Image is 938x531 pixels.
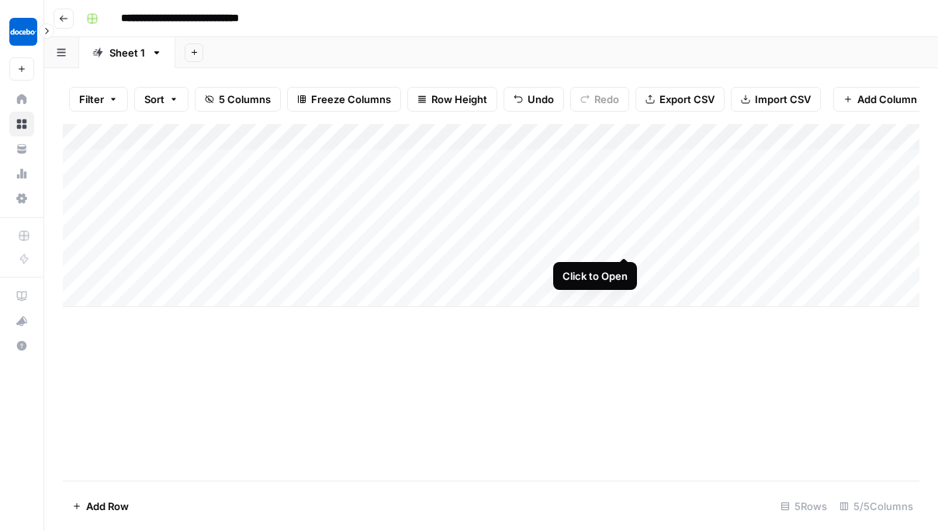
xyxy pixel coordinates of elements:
span: Filter [79,91,104,107]
div: Sheet 1 [109,45,145,60]
button: 5 Columns [195,87,281,112]
span: 5 Columns [219,91,271,107]
button: Row Height [407,87,497,112]
a: Browse [9,112,34,136]
div: What's new? [10,309,33,333]
span: Sort [144,91,164,107]
span: Add Row [86,498,129,514]
a: Sheet 1 [79,37,175,68]
a: Usage [9,161,34,186]
a: AirOps Academy [9,284,34,309]
button: Freeze Columns [287,87,401,112]
span: Undo [528,91,554,107]
span: Add Column [857,91,917,107]
span: Import CSV [755,91,811,107]
span: Freeze Columns [311,91,391,107]
span: Redo [594,91,619,107]
span: Export CSV [659,91,715,107]
button: Workspace: Docebo [9,12,34,51]
button: Add Column [833,87,927,112]
button: What's new? [9,309,34,333]
button: Filter [69,87,128,112]
button: Undo [504,87,564,112]
img: Docebo Logo [9,18,37,46]
div: Click to Open [562,268,628,284]
button: Redo [570,87,629,112]
button: Sort [134,87,189,112]
button: Add Row [63,494,138,519]
button: Help + Support [9,333,34,358]
div: 5 Rows [774,494,833,519]
a: Settings [9,186,34,211]
button: Import CSV [731,87,821,112]
div: 5/5 Columns [833,494,919,519]
span: Row Height [431,91,487,107]
a: Your Data [9,136,34,161]
a: Home [9,87,34,112]
button: Export CSV [635,87,725,112]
